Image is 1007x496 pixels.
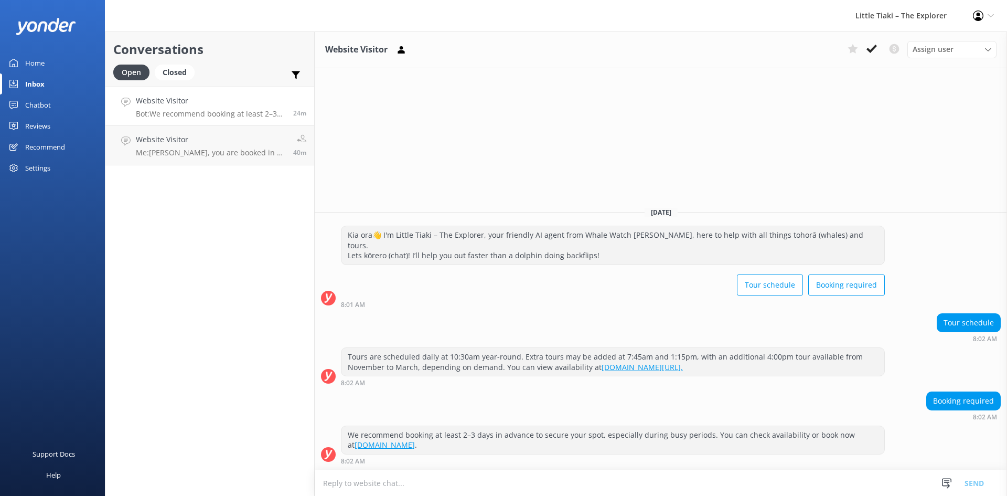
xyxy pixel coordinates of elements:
[913,44,954,55] span: Assign user
[341,302,365,308] strong: 8:01 AM
[25,115,50,136] div: Reviews
[973,336,997,342] strong: 8:02 AM
[973,414,997,420] strong: 8:02 AM
[136,148,285,157] p: Me: [PERSON_NAME], you are booked in at 10.45am
[341,226,884,265] div: Kia ora👋 I'm Little Tiaki – The Explorer, your friendly AI agent from Whale Watch [PERSON_NAME], ...
[25,157,50,178] div: Settings
[136,109,285,119] p: Bot: We recommend booking at least 2–3 days in advance to secure your spot, especially during bus...
[155,65,195,80] div: Closed
[645,208,678,217] span: [DATE]
[341,458,365,465] strong: 8:02 AM
[341,380,365,386] strong: 8:02 AM
[341,426,884,454] div: We recommend booking at least 2–3 days in advance to secure your spot, especially during busy per...
[927,392,1000,410] div: Booking required
[937,314,1000,332] div: Tour schedule
[341,457,885,465] div: Oct 07 2025 08:02am (UTC +13:00) Pacific/Auckland
[926,413,1001,420] div: Oct 07 2025 08:02am (UTC +13:00) Pacific/Auckland
[293,109,306,118] span: Oct 07 2025 08:02am (UTC +13:00) Pacific/Auckland
[341,379,885,386] div: Oct 07 2025 08:02am (UTC +13:00) Pacific/Auckland
[293,148,306,157] span: Oct 07 2025 07:46am (UTC +13:00) Pacific/Auckland
[155,66,200,78] a: Closed
[907,41,997,58] div: Assign User
[737,275,803,296] button: Tour schedule
[25,94,51,115] div: Chatbot
[105,126,314,165] a: Website VisitorMe:[PERSON_NAME], you are booked in at 10.45am40m
[25,73,45,94] div: Inbox
[113,39,306,59] h2: Conversations
[602,362,683,372] a: [DOMAIN_NAME][URL].
[25,52,45,73] div: Home
[46,465,61,486] div: Help
[325,43,388,57] h3: Website Visitor
[355,440,415,450] a: [DOMAIN_NAME]
[33,444,75,465] div: Support Docs
[136,134,285,145] h4: Website Visitor
[136,95,285,107] h4: Website Visitor
[113,66,155,78] a: Open
[937,335,1001,342] div: Oct 07 2025 08:02am (UTC +13:00) Pacific/Auckland
[341,301,885,308] div: Oct 07 2025 08:01am (UTC +13:00) Pacific/Auckland
[113,65,149,80] div: Open
[808,275,885,296] button: Booking required
[25,136,65,157] div: Recommend
[16,18,76,35] img: yonder-white-logo.png
[341,348,884,376] div: Tours are scheduled daily at 10:30am year-round. Extra tours may be added at 7:45am and 1:15pm, w...
[105,87,314,126] a: Website VisitorBot:We recommend booking at least 2–3 days in advance to secure your spot, especia...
